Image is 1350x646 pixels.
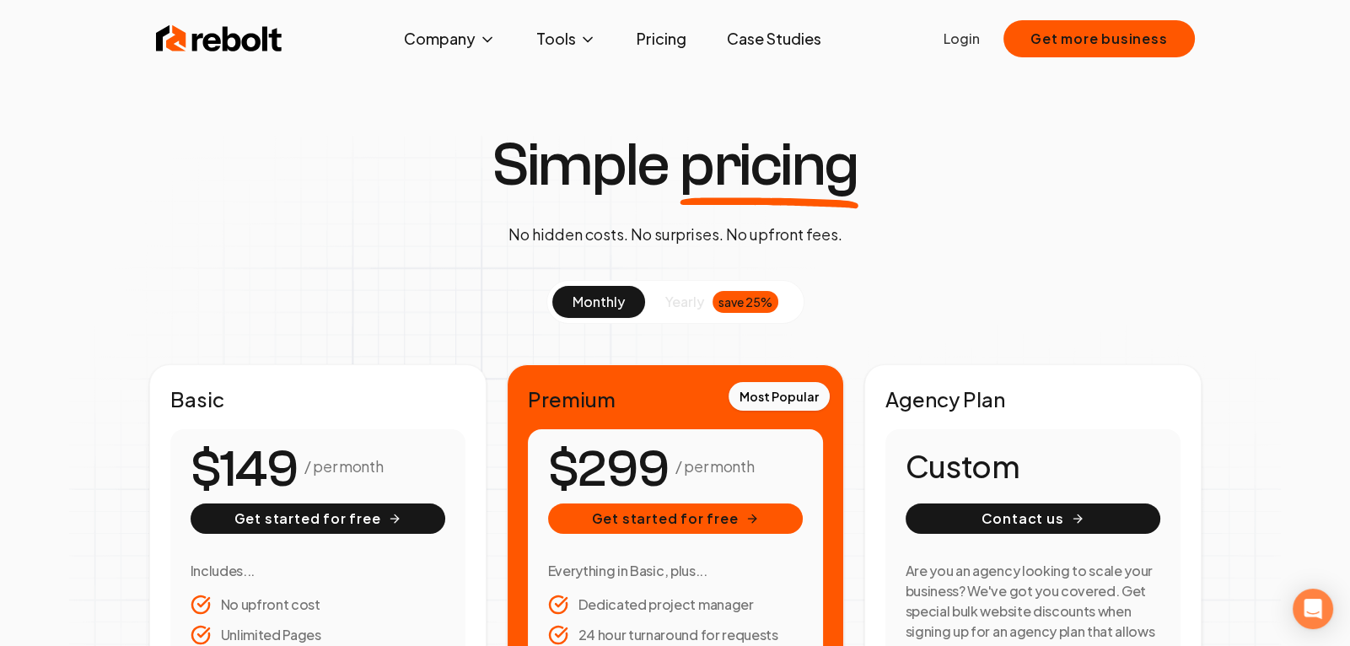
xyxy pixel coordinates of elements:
li: Dedicated project manager [548,595,803,615]
h2: Premium [528,385,823,412]
h3: Everything in Basic, plus... [548,561,803,581]
button: Company [390,22,509,56]
li: 24 hour turnaround for requests [548,625,803,645]
h1: Simple [492,135,858,196]
button: yearlysave 25% [645,286,799,318]
a: Login [944,29,980,49]
button: Get started for free [191,503,445,534]
h2: Basic [170,385,465,412]
p: / per month [304,455,383,478]
img: Rebolt Logo [156,22,282,56]
li: Unlimited Pages [191,625,445,645]
button: Contact us [906,503,1160,534]
div: save 25% [713,291,778,313]
li: No upfront cost [191,595,445,615]
a: Pricing [623,22,700,56]
span: pricing [680,135,858,196]
p: / per month [675,455,754,478]
span: yearly [665,292,704,312]
p: No hidden costs. No surprises. No upfront fees. [508,223,842,246]
span: monthly [573,293,625,310]
div: Open Intercom Messenger [1293,589,1333,629]
h1: Custom [906,450,1160,483]
div: Most Popular [729,382,830,411]
number-flow-react: $149 [191,432,298,508]
button: Tools [523,22,610,56]
button: monthly [552,286,645,318]
button: Get more business [1003,20,1195,57]
number-flow-react: $299 [548,432,669,508]
h2: Agency Plan [885,385,1181,412]
h3: Includes... [191,561,445,581]
button: Get started for free [548,503,803,534]
a: Case Studies [713,22,835,56]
